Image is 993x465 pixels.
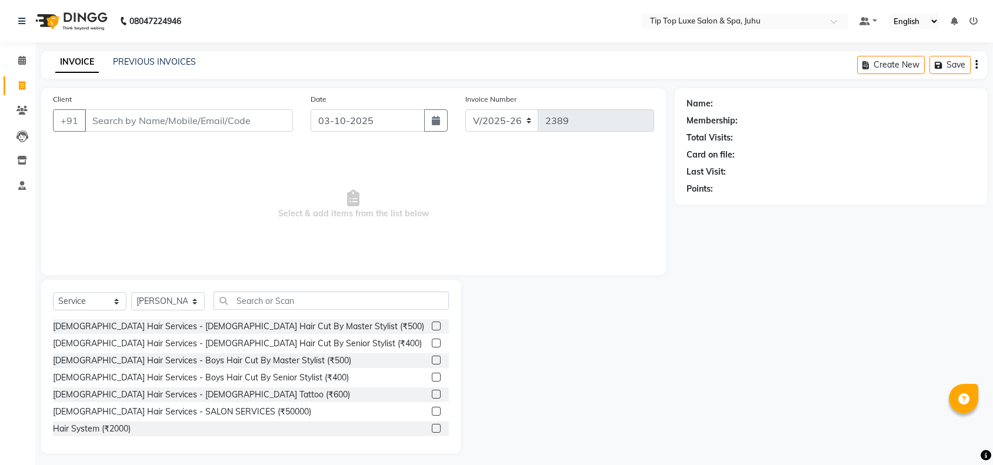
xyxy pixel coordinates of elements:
[30,5,111,38] img: logo
[687,115,738,127] div: Membership:
[857,56,925,74] button: Create New
[53,423,131,435] div: Hair System (₹2000)
[129,5,181,38] b: 08047224946
[55,52,99,73] a: INVOICE
[687,149,735,161] div: Card on file:
[687,132,733,144] div: Total Visits:
[53,406,311,418] div: [DEMOGRAPHIC_DATA] Hair Services - SALON SERVICES (₹50000)
[687,98,713,110] div: Name:
[465,94,517,105] label: Invoice Number
[311,94,326,105] label: Date
[214,292,449,310] input: Search or Scan
[929,56,971,74] button: Save
[53,337,422,350] div: [DEMOGRAPHIC_DATA] Hair Services - [DEMOGRAPHIC_DATA] Hair Cut By Senior Stylist (₹400)
[53,320,424,333] div: [DEMOGRAPHIC_DATA] Hair Services - [DEMOGRAPHIC_DATA] Hair Cut By Master Stylist (₹500)
[53,389,350,401] div: [DEMOGRAPHIC_DATA] Hair Services - [DEMOGRAPHIC_DATA] Tattoo (₹600)
[53,372,349,384] div: [DEMOGRAPHIC_DATA] Hair Services - Boys Hair Cut By Senior Stylist (₹400)
[687,166,726,178] div: Last Visit:
[53,94,72,105] label: Client
[687,183,713,195] div: Points:
[85,109,293,132] input: Search by Name/Mobile/Email/Code
[113,56,196,67] a: PREVIOUS INVOICES
[53,109,86,132] button: +91
[53,146,654,263] span: Select & add items from the list below
[944,418,981,453] iframe: chat widget
[53,354,351,367] div: [DEMOGRAPHIC_DATA] Hair Services - Boys Hair Cut By Master Stylist (₹500)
